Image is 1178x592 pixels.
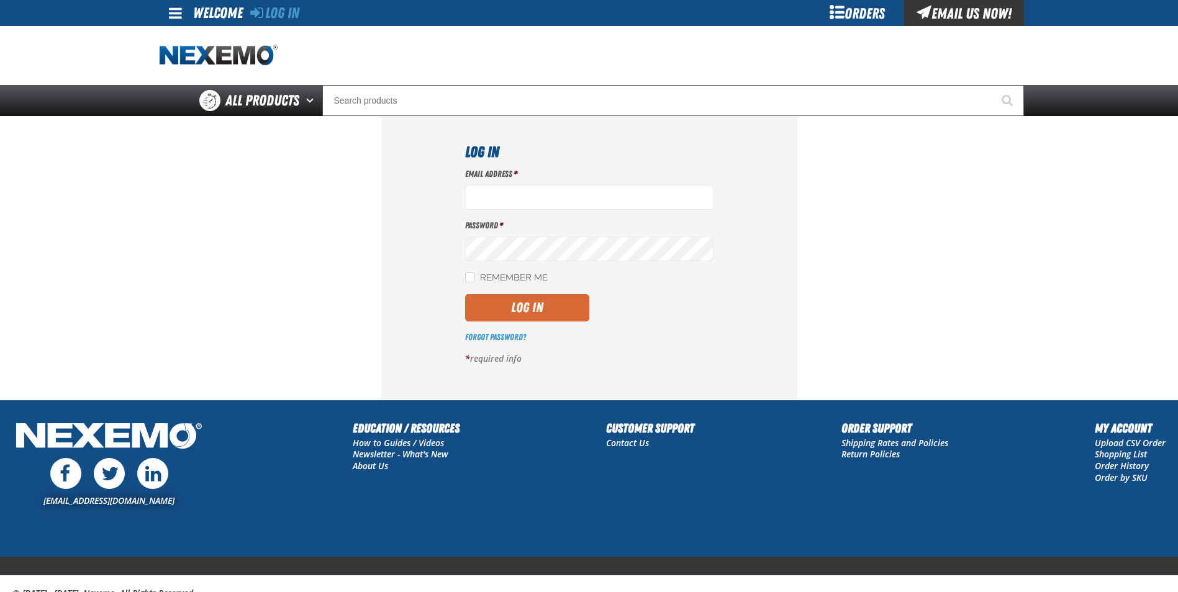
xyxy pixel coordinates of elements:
[225,89,299,112] span: All Products
[353,437,444,449] a: How to Guides / Videos
[302,85,322,116] button: Open All Products pages
[465,168,714,180] label: Email Address
[465,141,714,163] h1: Log In
[465,294,589,321] button: Log In
[841,448,900,460] a: Return Policies
[993,85,1024,116] button: Start Searching
[841,419,948,437] h2: Order Support
[250,4,299,22] a: Log In
[160,45,278,66] img: Nexemo logo
[465,272,548,284] label: Remember Me
[606,419,694,437] h2: Customer Support
[12,419,206,455] img: Nexemo Logo
[606,437,649,449] a: Contact Us
[353,419,460,437] h2: Education / Resources
[465,353,714,365] p: required info
[160,45,278,66] a: Home
[353,448,448,460] a: Newsletter - What's New
[465,272,475,282] input: Remember Me
[43,495,174,506] a: [EMAIL_ADDRESS][DOMAIN_NAME]
[465,332,526,342] a: Forgot Password?
[1095,460,1149,472] a: Order History
[1095,472,1148,483] a: Order by SKU
[1095,419,1166,437] h2: My Account
[322,85,1024,116] input: Search
[1095,437,1166,449] a: Upload CSV Order
[465,220,714,231] label: Password
[353,460,388,472] a: About Us
[841,437,948,449] a: Shipping Rates and Policies
[1095,448,1147,460] a: Shopping List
